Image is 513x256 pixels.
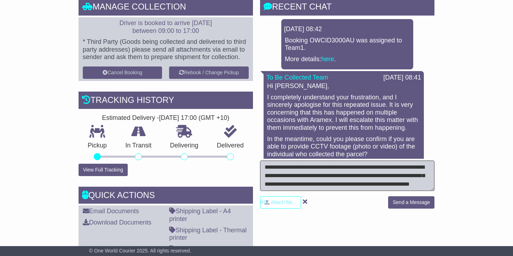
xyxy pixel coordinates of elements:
[285,56,410,63] p: More details: .
[285,37,410,52] p: Booking OWCID3000AU was assigned to Team1.
[266,74,328,81] a: To Be Collected Team
[79,164,128,176] button: View Full Tracking
[267,82,420,90] p: Hi [PERSON_NAME],
[79,92,253,111] div: Tracking history
[83,66,162,79] button: Cancel Booking
[83,38,249,61] p: * Third Party (Goods being collected and delivered to third party addresses) please send all atta...
[267,135,420,158] p: In the meantime, could you please confirm if you are able to provide CCTV footage (photo or video...
[267,94,420,132] p: I completely understand your frustration, and I sincerely apologise for this repeated issue. It i...
[159,114,229,122] div: [DATE] 17:00 (GMT +10)
[89,248,191,254] span: © One World Courier 2025. All rights reserved.
[83,19,249,35] p: Driver is booked to arrive [DATE] between 09:00 to 17:00
[169,66,249,79] button: Rebook / Change Pickup
[79,142,116,150] p: Pickup
[321,56,334,63] a: here
[79,187,253,206] div: Quick Actions
[208,142,253,150] p: Delivered
[116,142,161,150] p: In Transit
[388,196,434,209] button: Send a Message
[83,219,151,226] a: Download Documents
[79,114,253,122] div: Estimated Delivery -
[161,142,207,150] p: Delivering
[83,208,139,215] a: Email Documents
[169,227,247,242] a: Shipping Label - Thermal printer
[284,25,410,33] div: [DATE] 08:42
[169,245,238,252] a: Original Address Label
[384,74,421,82] div: [DATE] 08:41
[169,208,231,222] a: Shipping Label - A4 printer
